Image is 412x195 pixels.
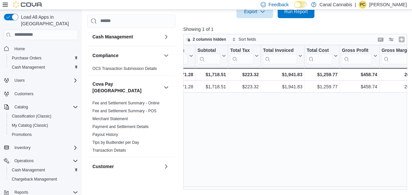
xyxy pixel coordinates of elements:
[9,54,78,62] span: Purchase Orders
[92,52,118,58] h3: Compliance
[12,144,78,152] span: Inventory
[9,166,78,174] span: Cash Management
[12,90,36,98] a: Customers
[9,166,48,174] a: Cash Management
[92,124,148,129] a: Payment and Settlement Details
[92,108,156,113] a: Fee and Settlement Summary - POS
[12,103,30,111] button: Catalog
[7,63,81,72] button: Cash Management
[92,163,161,169] button: Customer
[1,102,81,112] button: Catalog
[294,1,308,8] input: Dark Mode
[7,130,81,139] button: Promotions
[1,76,81,85] button: Users
[1,143,81,152] button: Inventory
[398,35,405,43] button: Enter fullscreen
[92,33,133,40] h3: Cash Management
[9,121,51,129] a: My Catalog (Classic)
[7,165,81,175] button: Cash Management
[92,132,118,137] span: Payout History
[87,99,175,157] div: Cova Pay [GEOGRAPHIC_DATA]
[12,144,33,152] button: Inventory
[92,100,160,105] span: Fee and Settlement Summary - Online
[7,112,81,121] button: Classification (Classic)
[14,104,28,110] span: Catalog
[12,103,78,111] span: Catalog
[92,66,157,71] a: OCS Transaction Submission Details
[92,80,161,94] button: Cova Pay [GEOGRAPHIC_DATA]
[92,163,114,169] h3: Customer
[12,76,27,84] button: Users
[9,121,78,129] span: My Catalog (Classic)
[12,114,51,119] span: Classification (Classic)
[92,148,126,152] a: Transaction Details
[9,131,34,139] a: Promotions
[360,1,365,9] span: PC
[12,157,36,165] button: Operations
[12,157,78,165] span: Operations
[87,64,175,75] div: Compliance
[193,37,226,42] span: 2 columns hidden
[158,71,193,78] div: $1,771.28
[387,35,395,43] button: Display options
[9,112,54,120] a: Classification (Classic)
[14,158,34,163] span: Operations
[14,145,30,150] span: Inventory
[9,54,44,62] a: Purchase Orders
[162,162,170,170] button: Customer
[7,175,81,184] button: Chargeback Management
[268,1,288,8] span: Feedback
[9,175,78,183] span: Chargeback Management
[12,90,78,98] span: Customers
[12,45,28,53] a: Home
[14,78,25,83] span: Users
[369,1,407,9] p: [PERSON_NAME]
[263,71,302,78] div: $1,941.83
[14,46,25,52] span: Home
[230,71,259,78] div: $223.32
[12,123,48,128] span: My Catalog (Classic)
[14,190,28,195] span: Reports
[12,45,78,53] span: Home
[1,156,81,165] button: Operations
[7,121,81,130] button: My Catalog (Classic)
[12,177,57,182] span: Chargeback Management
[284,8,308,15] span: Run Report
[12,55,42,61] span: Purchase Orders
[162,51,170,59] button: Compliance
[1,44,81,54] button: Home
[9,63,48,71] a: Cash Management
[12,76,78,84] span: Users
[306,71,337,78] div: $1,259.77
[342,71,377,78] div: $458.74
[92,124,148,129] span: Payment and Settlement Details
[92,140,139,145] span: Tips by Budtender per Day
[162,32,170,40] button: Cash Management
[13,1,43,8] img: Cova
[229,35,259,43] button: Sort fields
[12,65,45,70] span: Cash Management
[377,35,384,43] button: Keyboard shortcuts
[162,83,170,91] button: Cova Pay [GEOGRAPHIC_DATA]
[18,14,78,27] span: Load All Apps in [GEOGRAPHIC_DATA]
[7,54,81,63] button: Purchase Orders
[278,5,314,18] button: Run Report
[320,1,352,9] p: Canal Cannabis
[239,37,256,42] span: Sort fields
[240,5,269,18] span: Export
[1,89,81,98] button: Customers
[14,91,33,97] span: Customers
[9,112,78,120] span: Classification (Classic)
[92,52,161,58] button: Compliance
[92,116,128,121] a: Merchant Statement
[92,33,161,40] button: Cash Management
[12,167,45,173] span: Cash Management
[9,131,78,139] span: Promotions
[12,132,32,137] span: Promotions
[92,140,139,144] a: Tips by Budtender per Day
